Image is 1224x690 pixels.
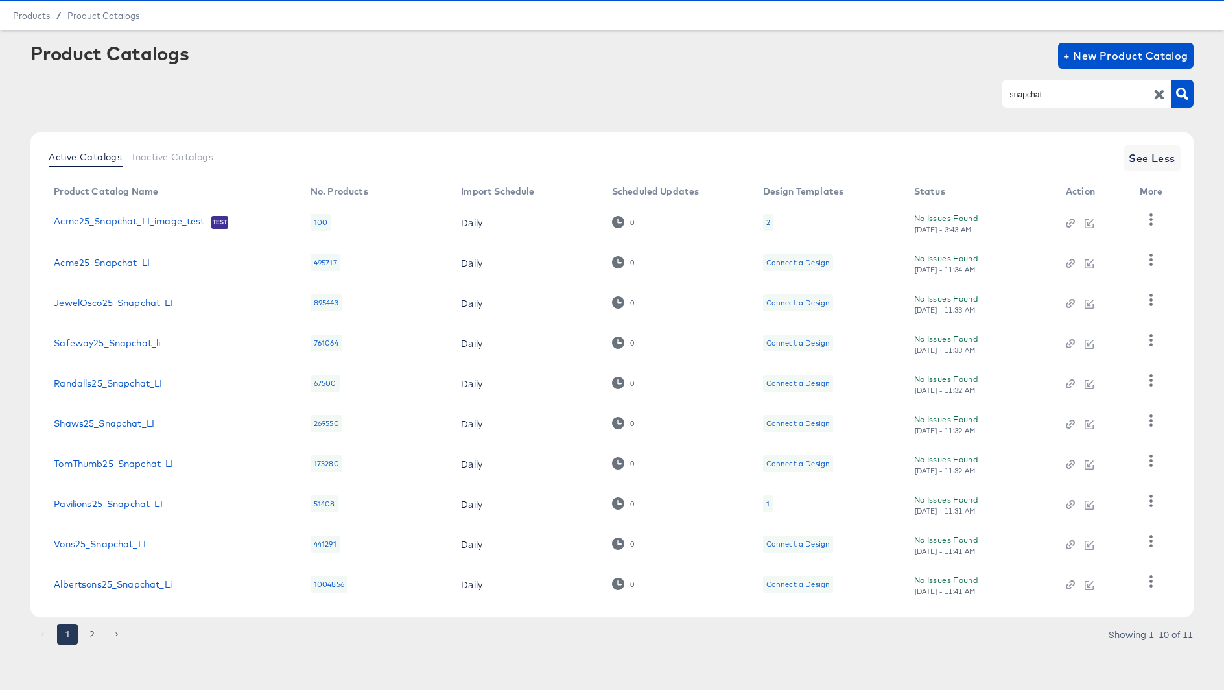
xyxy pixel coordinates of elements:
div: Connect a Design [766,378,830,388]
div: 100 [311,214,331,231]
td: Daily [451,323,601,363]
div: Design Templates [763,186,843,196]
div: 0 [630,540,635,549]
a: Safeway25_Snapchat_li [54,338,160,348]
div: 51408 [311,495,338,512]
td: Daily [451,403,601,444]
button: Go to page 2 [82,624,102,645]
div: Connect a Design [766,298,830,308]
div: 2 [766,217,770,228]
a: JewelOsco25_Snapchat_LI [54,298,172,308]
span: Inactive Catalogs [132,152,213,162]
td: Daily [451,202,601,243]
div: 2 [763,214,773,231]
button: Go to next page [106,624,127,645]
div: 0 [630,499,635,508]
a: Shaws25_Snapchat_LI [54,418,154,429]
nav: pagination navigation [30,624,129,645]
div: Connect a Design [763,576,833,593]
div: Showing 1–10 of 11 [1108,630,1194,639]
span: See Less [1129,149,1175,167]
div: 0 [630,379,635,388]
td: Daily [451,484,601,524]
div: 1 [763,495,773,512]
div: Connect a Design [763,335,833,351]
div: 0 [612,578,635,590]
div: Connect a Design [763,254,833,271]
td: Daily [451,564,601,604]
td: Daily [451,524,601,564]
div: Connect a Design [766,458,830,469]
div: 0 [612,377,635,389]
div: 0 [612,538,635,550]
input: Search Product Catalogs [1007,87,1146,102]
div: Connect a Design [763,294,833,311]
span: Active Catalogs [49,152,122,162]
th: Status [904,182,1055,202]
div: 0 [612,296,635,309]
td: Daily [451,363,601,403]
a: Product Catalogs [67,10,139,21]
span: + New Product Catalog [1063,47,1188,65]
div: 269550 [311,415,342,432]
div: 0 [630,218,635,227]
div: 0 [630,580,635,589]
div: 0 [630,419,635,428]
div: Connect a Design [763,375,833,392]
div: 0 [630,298,635,307]
div: Connect a Design [763,536,833,553]
div: 173280 [311,455,342,472]
div: 761064 [311,335,342,351]
button: + New Product Catalog [1058,43,1194,69]
a: Vons25_Snapchat_LI [54,539,146,549]
div: 441291 [311,536,340,553]
div: Connect a Design [763,455,833,472]
td: Daily [451,283,601,323]
div: 0 [612,337,635,349]
div: Scheduled Updates [612,186,700,196]
div: Connect a Design [766,579,830,589]
span: Test [211,217,229,228]
a: TomThumb25_Snapchat_LI [54,458,173,469]
div: Import Schedule [461,186,534,196]
div: Connect a Design [763,415,833,432]
div: 0 [630,339,635,348]
span: Products [13,10,50,21]
div: 67500 [311,375,340,392]
div: 1 [766,499,770,509]
div: Connect a Design [766,257,830,268]
div: Connect a Design [766,539,830,549]
div: 0 [612,417,635,429]
div: No. Products [311,186,368,196]
div: 0 [612,457,635,470]
div: 0 [630,459,635,468]
button: See Less [1124,145,1181,171]
div: 895443 [311,294,342,311]
a: Pavilions25_Snapchat_LI [54,499,162,509]
a: Acme25_Snapchat_LI [54,257,150,268]
button: page 1 [57,624,78,645]
div: 495717 [311,254,340,271]
td: Daily [451,444,601,484]
div: Connect a Design [766,338,830,348]
a: Randalls25_Snapchat_LI [54,378,162,388]
div: Product Catalogs [30,43,189,64]
th: More [1129,182,1179,202]
a: Acme25_Snapchat_LI_image_test [54,216,204,229]
span: / [50,10,67,21]
th: Action [1055,182,1129,202]
a: Albertsons25_Snapchat_Li [54,579,172,589]
td: Daily [451,243,601,283]
div: Product Catalog Name [54,186,158,196]
div: 0 [630,258,635,267]
div: 0 [612,216,635,228]
div: 0 [612,497,635,510]
div: Connect a Design [766,418,830,429]
div: 0 [612,256,635,268]
div: 1004856 [311,576,347,593]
